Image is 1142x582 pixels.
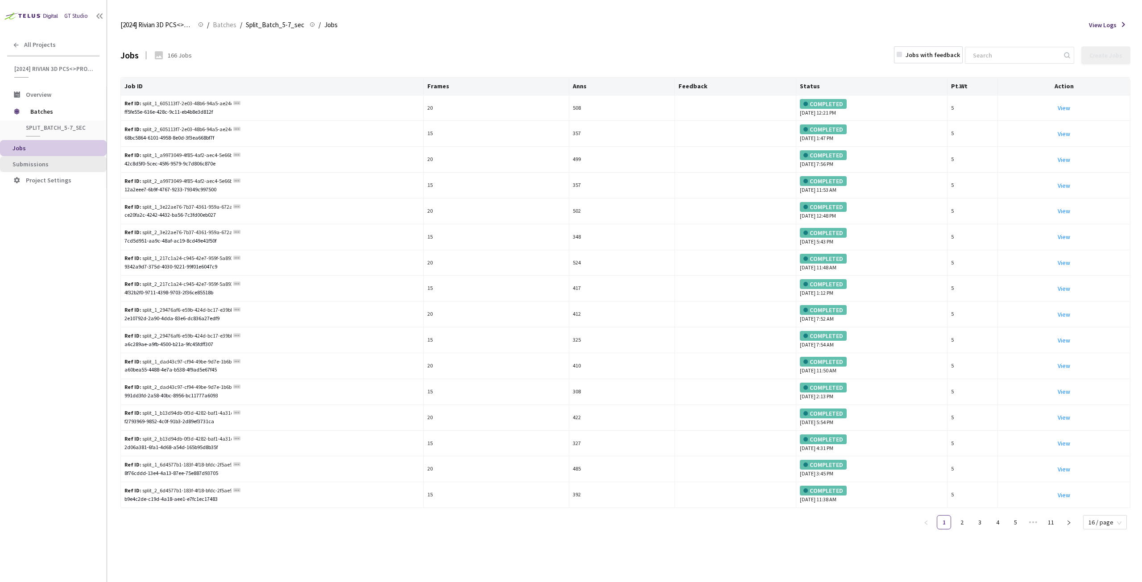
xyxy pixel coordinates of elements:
[124,186,420,194] div: 12a2eee7-6b9f-4767-9233-79349c997500
[124,151,232,160] div: split_1_a9973049-4f85-4af2-aec4-5e66bb2da833
[948,78,998,95] th: Pt.Wt
[569,379,675,405] td: 308
[424,327,569,353] td: 15
[800,305,847,315] div: COMPLETED
[124,409,232,417] div: split_1_b13d94db-0f3d-4282-baf1-4a31d018d817
[990,515,1005,529] li: 4
[124,281,141,287] b: Ref ID:
[168,50,192,60] div: 166 Jobs
[948,301,998,327] td: 5
[800,279,847,289] div: COMPLETED
[955,515,969,529] li: 2
[1058,336,1070,344] a: View
[948,353,998,379] td: 5
[124,332,141,339] b: Ref ID:
[124,177,141,184] b: Ref ID:
[1026,515,1040,529] span: •••
[800,254,847,264] div: COMPLETED
[1058,207,1070,215] a: View
[800,202,943,220] div: [DATE] 12:48 PM
[124,461,141,468] b: Ref ID:
[948,121,998,147] td: 5
[124,255,141,261] b: Ref ID:
[991,516,1004,529] a: 4
[124,152,141,158] b: Ref ID:
[800,486,943,504] div: [DATE] 11:38 AM
[675,78,796,95] th: Feedback
[1058,233,1070,241] a: View
[424,301,569,327] td: 20
[1058,310,1070,318] a: View
[800,228,847,238] div: COMPLETED
[124,469,420,478] div: 8f76cddd-13e4-4a13-87ee-75e887d93705
[1089,52,1122,59] div: Create Jobs
[569,276,675,301] td: 417
[424,276,569,301] td: 15
[800,176,943,194] div: [DATE] 11:53 AM
[424,379,569,405] td: 15
[424,121,569,147] td: 15
[569,431,675,457] td: 327
[124,228,232,237] div: split_2_3e22ae76-7b37-4361-959a-672aed123efa
[1058,465,1070,473] a: View
[124,417,420,426] div: f2793969-9852-4c0f-91b3-2d89ef3731ca
[424,250,569,276] td: 20
[800,279,943,297] div: [DATE] 1:12 PM
[124,254,232,263] div: split_1_217c1a24-c945-42e7-959f-5a893572b199
[800,409,943,427] div: [DATE] 5:54 PM
[800,486,847,495] div: COMPLETED
[800,176,847,186] div: COMPLETED
[124,314,420,323] div: 2e10792d-2a90-4dda-83e6-dc836a27edf9
[1058,104,1070,112] a: View
[796,78,948,95] th: Status
[800,99,847,109] div: COMPLETED
[948,276,998,301] td: 5
[569,405,675,431] td: 422
[124,263,420,271] div: 9342a9d7-375d-4030-9221-99f01e6047c9
[948,456,998,482] td: 5
[1008,515,1022,529] li: 5
[923,520,929,525] span: left
[124,487,232,495] div: split_2_6d4577b1-183f-4f18-bfdc-2f5ae9a546e5
[800,331,943,349] div: [DATE] 7:54 AM
[569,224,675,250] td: 348
[424,431,569,457] td: 15
[1058,491,1070,499] a: View
[569,250,675,276] td: 524
[324,20,338,30] span: Jobs
[424,147,569,173] td: 20
[121,78,424,95] th: Job ID
[800,202,847,212] div: COMPLETED
[124,366,420,374] div: a60bea55-4488-4e7a-b538-4f9ad5e67f45
[64,12,88,21] div: GT Studio
[1062,515,1076,529] li: Next Page
[569,78,675,95] th: Anns
[569,301,675,327] td: 412
[800,124,847,134] div: COMPLETED
[800,460,847,470] div: COMPLETED
[1058,362,1070,370] a: View
[124,332,232,340] div: split_2_29476af6-e59b-424d-bc17-e39bb1730933
[26,124,92,132] span: Split_Batch_5-7_sec
[800,357,943,375] div: [DATE] 11:50 AM
[569,198,675,224] td: 502
[124,435,141,442] b: Ref ID:
[948,482,998,508] td: 5
[1058,285,1070,293] a: View
[948,379,998,405] td: 5
[240,20,242,30] li: /
[12,160,49,168] span: Submissions
[948,250,998,276] td: 5
[124,125,232,134] div: split_2_605113f7-2e03-48b6-94a5-ae24c7e55552
[30,103,91,120] span: Batches
[948,405,998,431] td: 5
[246,20,304,30] span: Split_Batch_5-7_sec
[1044,516,1058,529] a: 11
[124,384,141,390] b: Ref ID:
[124,306,141,313] b: Ref ID:
[424,405,569,431] td: 20
[424,198,569,224] td: 20
[800,409,847,418] div: COMPLETED
[124,280,232,289] div: split_2_217c1a24-c945-42e7-959f-5a893572b199
[124,495,420,504] div: b9e4c2de-c19d-4a18-aee1-e7fc1ec17483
